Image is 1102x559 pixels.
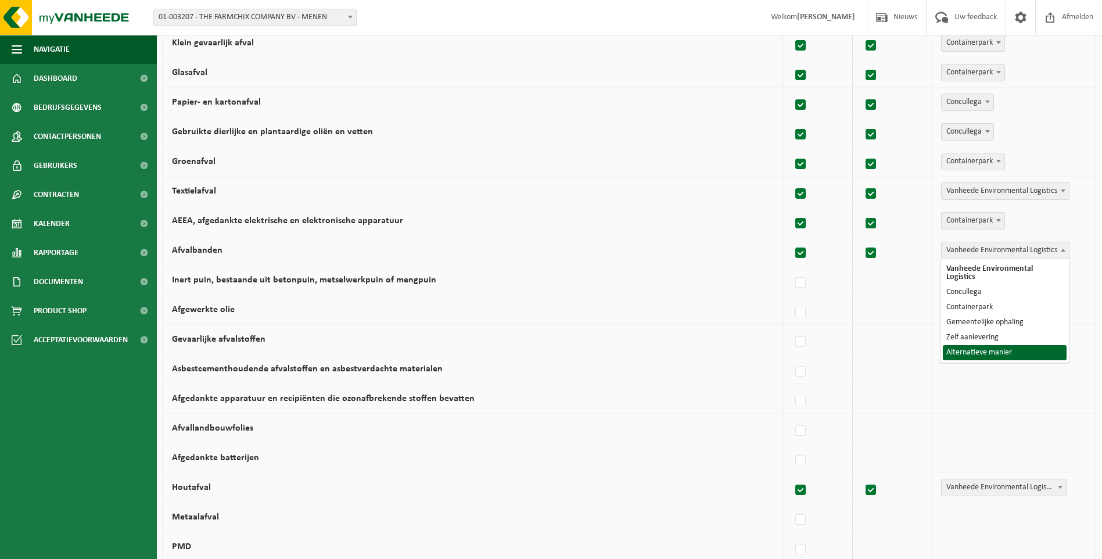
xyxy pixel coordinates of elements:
[34,122,101,151] span: Contactpersonen
[154,9,356,26] span: 01-003207 - THE FARMCHIX COMPANY BV - MENEN
[941,242,1069,259] span: Vanheede Environmental Logistics
[172,335,265,344] label: Gevaarlijke afvalstoffen
[172,98,261,107] label: Papier- en kartonafval
[942,64,1004,81] span: Containerpark
[172,187,216,196] label: Textielafval
[943,315,1067,330] li: Gemeentelijke ophaling
[172,305,235,314] label: Afgewerkte olie
[172,127,373,137] label: Gebruikte dierlijke en plantaardige oliën en vetten
[34,267,83,296] span: Documenten
[34,238,78,267] span: Rapportage
[941,34,1005,52] span: Containerpark
[941,212,1005,230] span: Containerpark
[34,93,102,122] span: Bedrijfsgegevens
[797,13,855,21] strong: [PERSON_NAME]
[172,38,254,48] label: Klein gevaarlijk afval
[942,479,1066,496] span: Vanheede Environmental Logistics
[942,213,1004,229] span: Containerpark
[941,182,1069,200] span: Vanheede Environmental Logistics
[942,35,1004,51] span: Containerpark
[34,35,70,64] span: Navigatie
[172,246,222,255] label: Afvalbanden
[941,153,1005,170] span: Containerpark
[943,285,1067,300] li: Concullega
[172,216,403,225] label: AEEA, afgedankte elektrische en elektronische apparatuur
[172,364,443,374] label: Asbestcementhoudende afvalstoffen en asbestverdachte materialen
[172,542,191,551] label: PMD
[34,209,70,238] span: Kalender
[943,261,1067,285] li: Vanheede Environmental Logistics
[942,153,1004,170] span: Containerpark
[34,296,87,325] span: Product Shop
[34,151,77,180] span: Gebruikers
[943,330,1067,345] li: Zelf aanlevering
[941,64,1005,81] span: Containerpark
[172,275,436,285] label: Inert puin, bestaande uit betonpuin, metselwerkpuin of mengpuin
[34,64,77,93] span: Dashboard
[942,183,1069,199] span: Vanheede Environmental Logistics
[943,300,1067,315] li: Containerpark
[172,394,475,403] label: Afgedankte apparatuur en recipiënten die ozonafbrekende stoffen bevatten
[941,479,1067,496] span: Vanheede Environmental Logistics
[943,345,1067,360] li: Alternatieve manier
[172,483,211,492] label: Houtafval
[942,124,993,140] span: Concullega
[34,325,128,354] span: Acceptatievoorwaarden
[942,242,1069,259] span: Vanheede Environmental Logistics
[941,94,994,111] span: Concullega
[172,513,219,522] label: Metaalafval
[172,453,259,463] label: Afgedankte batterijen
[941,123,994,141] span: Concullega
[172,157,216,166] label: Groenafval
[942,94,993,110] span: Concullega
[172,424,253,433] label: Afvallandbouwfolies
[34,180,79,209] span: Contracten
[153,9,357,26] span: 01-003207 - THE FARMCHIX COMPANY BV - MENEN
[172,68,207,77] label: Glasafval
